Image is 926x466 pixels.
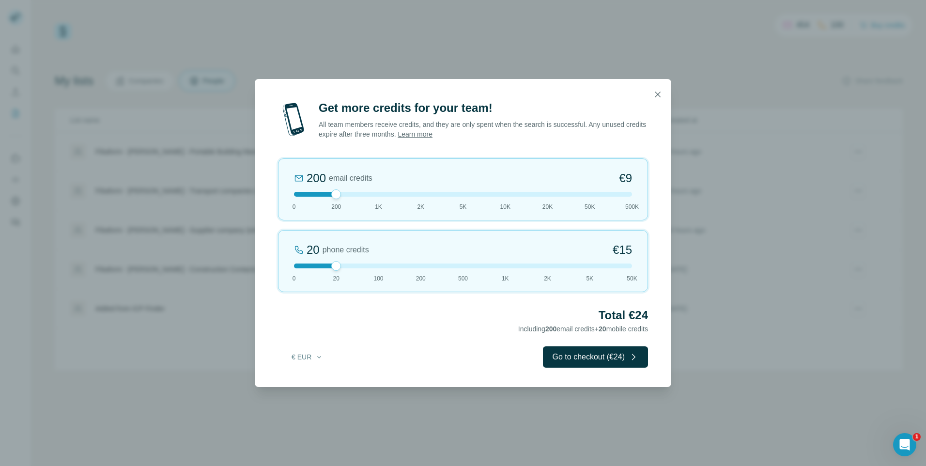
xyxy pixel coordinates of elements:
span: 500K [625,202,639,211]
button: € EUR [285,348,330,366]
span: phone credits [323,244,369,256]
span: Including email credits + mobile credits [518,325,648,333]
span: 200 [545,325,556,333]
h2: Total €24 [278,308,648,323]
button: Go to checkout (€24) [543,346,648,368]
span: 10K [500,202,510,211]
span: 1K [502,274,509,283]
span: 2K [544,274,551,283]
span: 0 [293,274,296,283]
span: 50K [585,202,595,211]
span: 2K [417,202,424,211]
span: 1 [913,433,921,441]
p: All team members receive credits, and they are only spent when the search is successful. Any unus... [319,120,648,139]
span: 20 [333,274,340,283]
img: mobile-phone [278,100,309,139]
span: 1K [375,202,382,211]
div: 20 [307,242,320,258]
a: Learn more [398,130,432,138]
span: 100 [373,274,383,283]
span: €15 [613,242,632,258]
span: 0 [293,202,296,211]
span: 500 [458,274,468,283]
span: 5K [460,202,467,211]
span: 20K [542,202,553,211]
span: 20 [599,325,606,333]
span: email credits [329,172,372,184]
div: 200 [307,171,326,186]
span: €9 [619,171,632,186]
span: 200 [331,202,341,211]
iframe: Intercom live chat [893,433,916,456]
span: 50K [627,274,637,283]
span: 200 [416,274,426,283]
span: 5K [586,274,593,283]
